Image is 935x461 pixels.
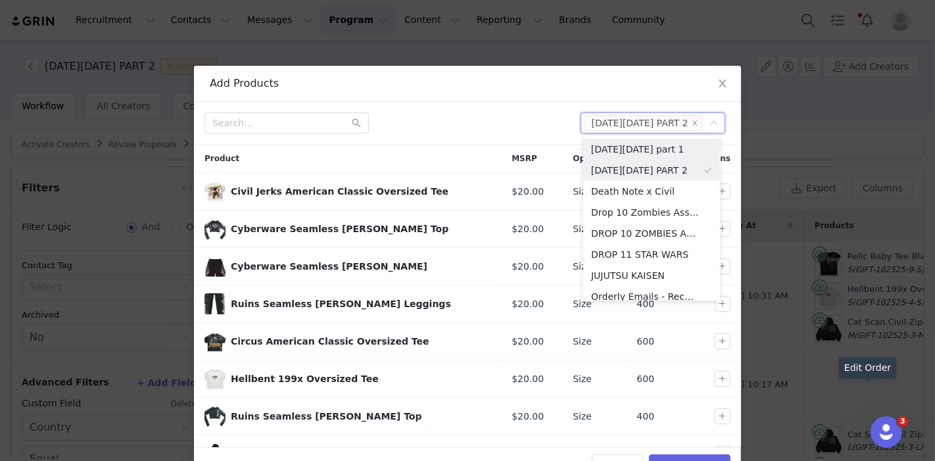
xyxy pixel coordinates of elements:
div: [DATE][DATE] PART 2 [592,116,688,130]
li: DROP 10 ZOMBIES ASSEMBLE [583,223,720,244]
span: 3 [898,416,908,427]
span: $20.00 [512,222,544,236]
span: 600 [636,335,654,349]
li: Orderly Emails - Recommended Products [583,286,720,307]
i: icon: check [704,251,712,258]
div: Size [573,297,615,311]
span: $20.00 [512,260,544,274]
img: Screenshot2025-09-25143457.png [204,218,226,239]
div: Civil Jerks American Classic Oversized Tee [231,185,491,199]
span: $20.00 [512,447,544,461]
div: Circus American Classic Oversized Tee [231,335,491,349]
div: Ruins Seamless [PERSON_NAME] Leggings [231,297,491,311]
li: Drop 10 Zombies Assemble [583,202,720,223]
div: Size [573,260,615,274]
span: Civil Jerks American Classic Oversized Tee [204,181,226,202]
div: Size [573,410,615,424]
span: MSRP [512,153,537,164]
img: Screenshot2025-09-25143706.png [204,406,226,427]
i: icon: check [704,208,712,216]
div: Hellbent 199x Oversized Tee [231,372,491,386]
input: Search... [204,112,369,133]
div: Size [573,185,615,199]
span: $20.00 [512,185,544,199]
img: Screenshot2025-09-25143805.png [204,293,226,314]
span: Ruins Seamless Kelly Leggings [204,293,226,314]
span: $20.00 [512,335,544,349]
div: Cyberware Seamless [PERSON_NAME] [231,260,491,274]
button: Close [704,66,741,103]
span: $20.00 [512,297,544,311]
li: DROP 11 STAR WARS [583,244,720,265]
div: Add Products [210,76,725,91]
div: Size [573,222,615,236]
span: Cyberware Seamless Kelly Ls Top [204,218,226,239]
div: Edit Order [839,357,896,379]
li: [DATE][DATE] part 1 [583,139,720,160]
div: Cat Scan Civil Zip-Up Hoodie [231,447,491,461]
li: JUJUTSU KAISEN [583,265,720,286]
i: icon: check [704,166,712,174]
img: Screenshot2025-09-25141942.png [204,368,226,389]
i: icon: close [692,120,698,128]
img: Screenshot2025-09-25141338.png [204,181,226,202]
span: Circus American Classic Oversized Tee [204,331,226,352]
span: Product [204,153,239,164]
img: Screenshot2025-09-25141702.png [204,331,226,352]
i: icon: check [704,272,712,279]
i: icon: close [717,78,728,89]
span: Hellbent 199x Oversized Tee [204,368,226,389]
iframe: Intercom live chat [871,416,902,448]
li: BLACK FRIDAY PART 2 [585,115,702,131]
span: 600 [636,447,654,461]
span: $20.00 [512,372,544,386]
img: Screenshot2025-09-25143552.png [204,256,226,277]
i: icon: check [704,293,712,301]
li: Death Note x Civil [583,181,720,202]
span: 400 [636,297,654,311]
div: Size [573,447,615,461]
i: icon: check [704,230,712,237]
span: Options [573,153,608,164]
span: $20.00 [512,410,544,424]
div: Ruins Seamless [PERSON_NAME] Top [231,410,491,424]
i: icon: check [704,187,712,195]
span: Ruins Seamless Kelly Ls Top [204,406,226,427]
div: Size [573,372,615,386]
i: icon: search [352,118,361,128]
li: [DATE][DATE] PART 2 [583,160,720,181]
span: Cyberware Seamless Kelly Shorts [204,256,226,277]
i: icon: check [704,145,712,153]
div: Size [573,335,615,349]
span: 600 [636,372,654,386]
div: Cyberware Seamless [PERSON_NAME] Top [231,222,491,236]
span: 400 [636,410,654,424]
